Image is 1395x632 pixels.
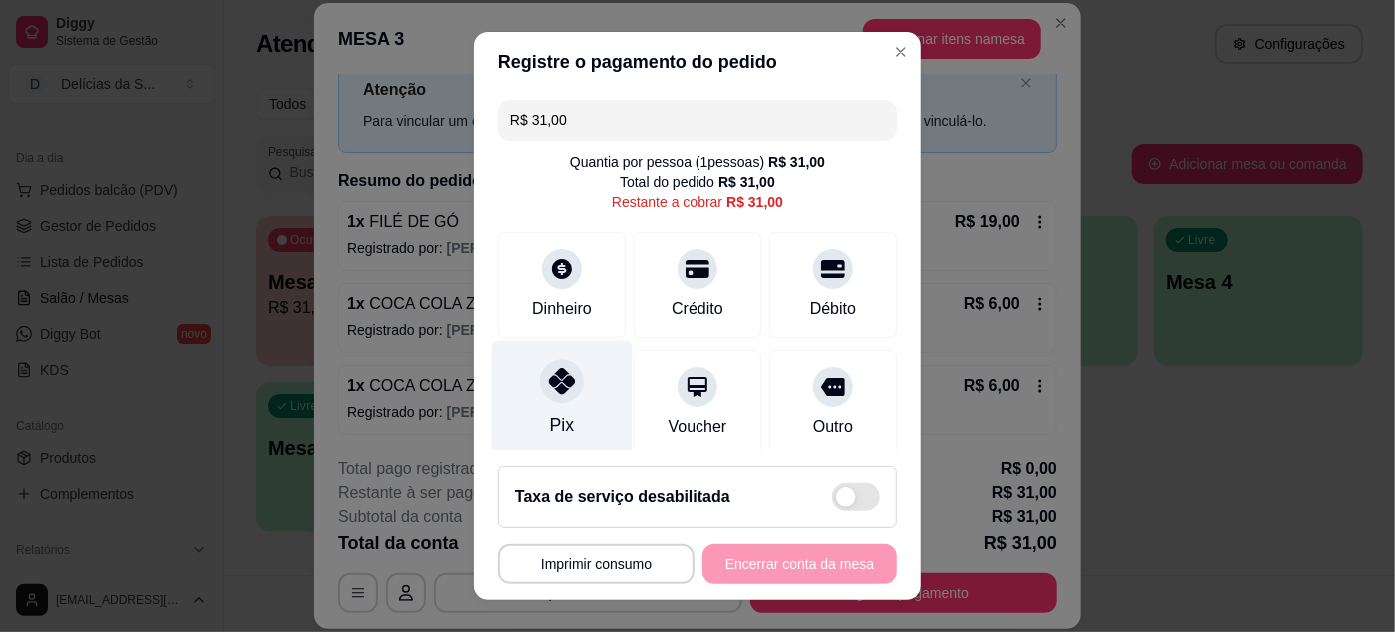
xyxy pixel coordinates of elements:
div: Voucher [669,415,727,439]
div: Pix [550,412,574,438]
div: Restante a cobrar [612,192,783,212]
div: R$ 31,00 [718,172,775,192]
button: Imprimir consumo [498,544,695,584]
h2: Taxa de serviço desabilitada [515,485,730,509]
div: Dinheiro [532,297,592,321]
div: Outro [813,415,853,439]
div: R$ 31,00 [768,152,825,172]
div: Crédito [672,297,723,321]
div: Total do pedido [620,172,775,192]
div: Quantia por pessoa ( 1 pessoas) [570,152,825,172]
header: Registre o pagamento do pedido [474,32,921,92]
input: Ex.: hambúrguer de cordeiro [510,100,885,140]
div: R$ 31,00 [726,192,783,212]
button: Close [885,36,917,68]
div: Débito [810,297,856,321]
